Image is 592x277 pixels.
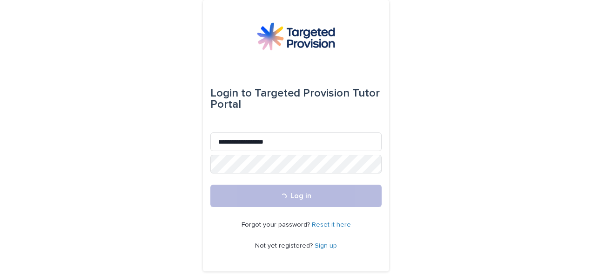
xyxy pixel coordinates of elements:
span: Forgot your password? [242,222,312,228]
span: Login to [210,88,252,99]
span: Not yet registered? [255,242,315,249]
a: Sign up [315,242,337,249]
button: Log in [210,185,382,207]
img: M5nRWzHhSzIhMunXDL62 [257,22,335,50]
span: Log in [290,192,311,200]
a: Reset it here [312,222,351,228]
div: Targeted Provision Tutor Portal [210,80,382,118]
